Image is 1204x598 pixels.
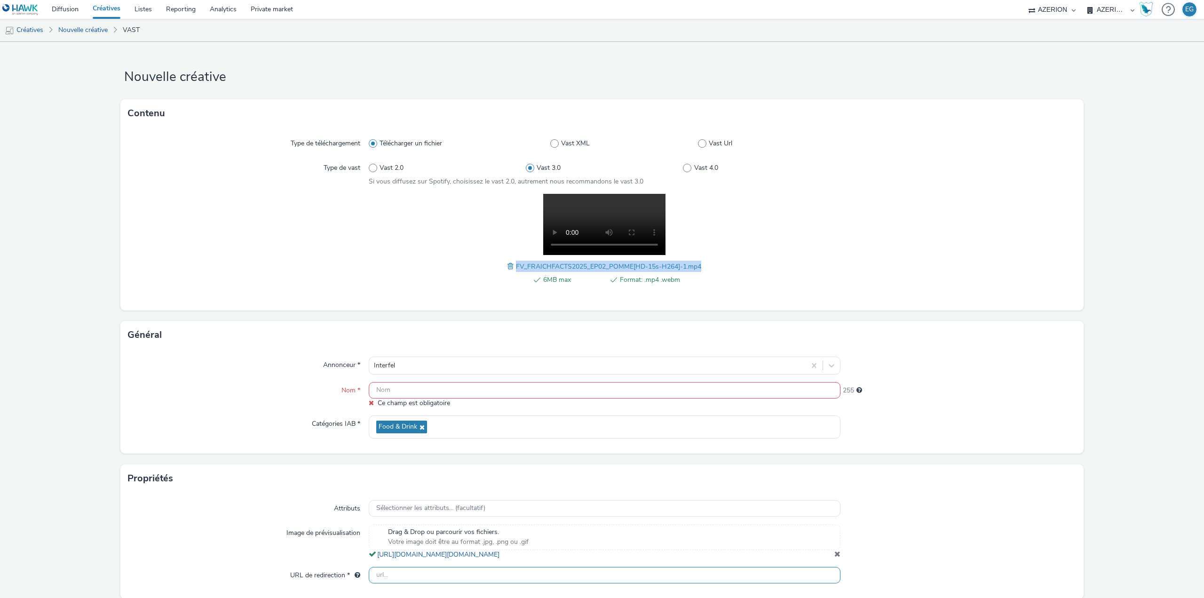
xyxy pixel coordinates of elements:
[380,163,404,173] span: Vast 2.0
[377,550,503,559] a: [URL][DOMAIN_NAME][DOMAIN_NAME]
[1185,2,1194,16] div: EG
[376,504,485,512] span: Sélectionner les attributs... (facultatif)
[320,159,364,173] label: Type de vast
[118,19,144,41] a: VAST
[561,139,590,148] span: Vast XML
[543,274,603,286] span: 6MB max
[319,357,364,370] label: Annonceur *
[369,567,840,583] input: url...
[127,106,165,120] h3: Contenu
[338,382,364,395] label: Nom *
[369,177,643,186] span: Si vous diffusez sur Spotify, choisissez le vast 2.0, autrement nous recommandons le vast 3.0
[1139,2,1157,17] a: Hawk Academy
[283,525,364,538] label: Image de prévisualisation
[378,399,450,407] span: Ce champ est obligatoire
[308,415,364,429] label: Catégories IAB *
[127,471,173,486] h3: Propriétés
[127,328,162,342] h3: Général
[694,163,718,173] span: Vast 4.0
[620,274,680,286] span: Format: .mp4 .webm
[1139,2,1153,17] img: Hawk Academy
[380,139,442,148] span: Télécharger un fichier
[287,135,364,148] label: Type de téléchargement
[537,163,561,173] span: Vast 3.0
[54,19,112,41] a: Nouvelle créative
[369,382,840,399] input: Nom
[2,4,39,16] img: undefined Logo
[5,26,14,35] img: mobile
[709,139,732,148] span: Vast Url
[350,571,360,580] div: L'URL de redirection sera utilisée comme URL de validation avec certains SSP et ce sera l'URL de ...
[286,567,364,580] label: URL de redirection *
[388,527,529,537] span: Drag & Drop ou parcourir vos fichiers.
[379,423,417,431] span: Food & Drink
[388,537,529,547] span: Votre image doit être au format .jpg, .png ou .gif
[120,68,1084,86] h1: Nouvelle créative
[330,500,364,513] label: Attributs
[516,262,701,271] span: FV_FRAICHFACTS2025_EP02_POMME[HD-15s-H264]-1.mp4
[856,386,862,395] div: 255 caractères maximum
[843,386,854,395] span: 255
